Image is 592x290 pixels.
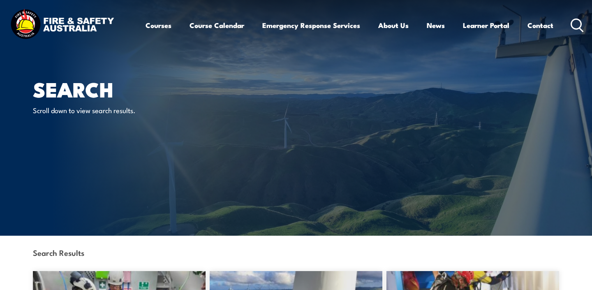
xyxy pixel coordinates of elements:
[463,14,509,36] a: Learner Portal
[262,14,360,36] a: Emergency Response Services
[33,105,183,115] p: Scroll down to view search results.
[378,14,409,36] a: About Us
[146,14,171,36] a: Courses
[33,247,84,258] strong: Search Results
[33,80,236,97] h1: Search
[527,14,553,36] a: Contact
[190,14,244,36] a: Course Calendar
[427,14,445,36] a: News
